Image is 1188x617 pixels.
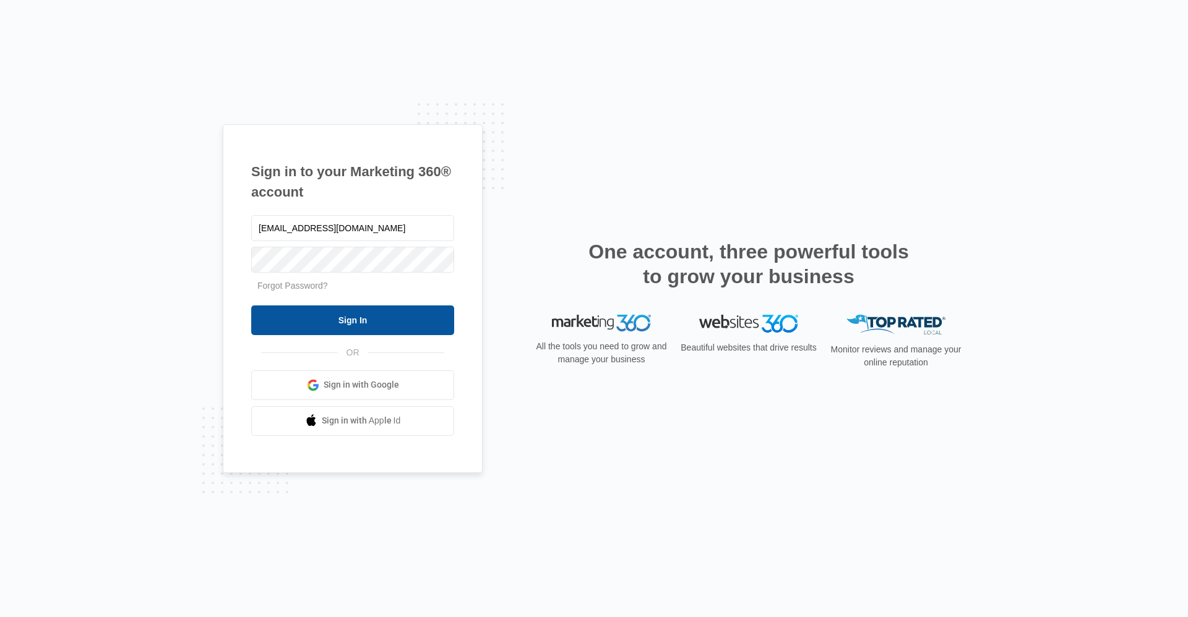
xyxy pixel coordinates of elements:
p: Monitor reviews and manage your online reputation [827,343,965,369]
img: Marketing 360 [552,315,651,332]
a: Forgot Password? [257,281,328,291]
a: Sign in with Google [251,370,454,400]
p: Beautiful websites that drive results [679,341,818,354]
input: Email [251,215,454,241]
img: Websites 360 [699,315,798,333]
a: Sign in with Apple Id [251,406,454,436]
span: Sign in with Apple Id [322,414,401,427]
span: Sign in with Google [324,378,399,391]
h2: One account, three powerful tools to grow your business [585,239,913,289]
img: Top Rated Local [846,315,945,335]
p: All the tools you need to grow and manage your business [532,340,671,366]
input: Sign In [251,305,454,335]
span: OR [338,346,368,359]
h1: Sign in to your Marketing 360® account [251,161,454,202]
